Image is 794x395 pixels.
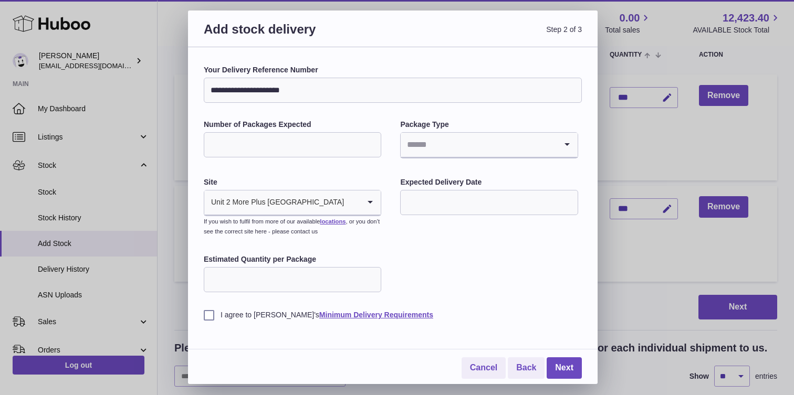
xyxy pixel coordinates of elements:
[204,254,381,264] label: Estimated Quantity per Package
[204,310,582,320] label: I agree to [PERSON_NAME]'s
[400,177,578,187] label: Expected Delivery Date
[401,133,577,158] div: Search for option
[401,133,556,157] input: Search for option
[508,357,545,379] a: Back
[204,218,380,234] small: If you wish to fulfil from more of our available , or you don’t see the correct site here - pleas...
[204,120,381,130] label: Number of Packages Expected
[204,190,381,216] div: Search for option
[204,190,344,215] span: Unit 2 More Plus [GEOGRAPHIC_DATA]
[462,357,506,379] a: Cancel
[344,190,360,215] input: Search for option
[547,357,582,379] a: Next
[393,21,582,50] span: Step 2 of 3
[320,218,346,225] a: locations
[204,65,582,75] label: Your Delivery Reference Number
[319,311,433,319] a: Minimum Delivery Requirements
[204,21,393,50] h3: Add stock delivery
[204,177,381,187] label: Site
[400,120,578,130] label: Package Type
